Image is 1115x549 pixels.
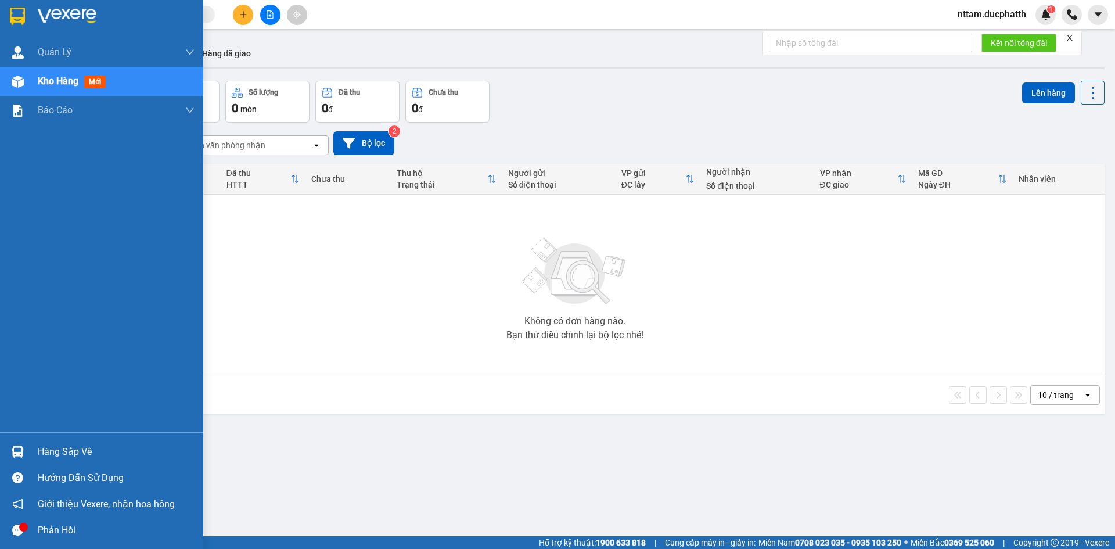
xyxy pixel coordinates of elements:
[1083,390,1092,400] svg: open
[904,540,908,545] span: ⚪️
[948,7,1035,21] span: nttam.ducphatth
[944,538,994,547] strong: 0369 525 060
[1003,536,1005,549] span: |
[12,76,24,88] img: warehouse-icon
[293,10,301,19] span: aim
[389,125,400,137] sup: 2
[1066,34,1074,42] span: close
[328,105,333,114] span: đ
[12,46,24,59] img: warehouse-icon
[814,164,912,195] th: Toggle SortBy
[1041,9,1051,20] img: icon-new-feature
[616,164,701,195] th: Toggle SortBy
[918,180,998,189] div: Ngày ĐH
[991,37,1047,49] span: Kết nối tổng đài
[240,105,257,114] span: món
[38,76,78,87] span: Kho hàng
[706,167,808,177] div: Người nhận
[38,497,175,511] span: Giới thiệu Vexere, nhận hoa hồng
[654,536,656,549] span: |
[233,5,253,25] button: plus
[769,34,972,52] input: Nhập số tổng đài
[232,101,238,115] span: 0
[665,536,756,549] span: Cung cấp máy in - giấy in:
[820,168,897,178] div: VP nhận
[418,105,423,114] span: đ
[287,5,307,25] button: aim
[1093,9,1103,20] span: caret-down
[405,81,490,123] button: Chưa thu0đ
[12,446,24,458] img: warehouse-icon
[1038,389,1074,401] div: 10 / trang
[221,164,306,195] th: Toggle SortBy
[621,168,686,178] div: VP gửi
[38,103,73,117] span: Báo cáo
[1019,174,1099,184] div: Nhân viên
[1049,5,1053,13] span: 1
[12,498,23,509] span: notification
[226,168,291,178] div: Đã thu
[524,317,625,326] div: Không có đơn hàng nào.
[38,45,71,59] span: Quản Lý
[429,88,458,96] div: Chưa thu
[1067,9,1077,20] img: phone-icon
[266,10,274,19] span: file-add
[185,139,265,151] div: Chọn văn phòng nhận
[185,48,195,57] span: down
[315,81,400,123] button: Đã thu0đ
[226,180,291,189] div: HTTT
[322,101,328,115] span: 0
[397,168,487,178] div: Thu hộ
[38,522,195,539] div: Phản hồi
[539,536,646,549] span: Hỗ trợ kỹ thuật:
[12,472,23,483] span: question-circle
[1088,5,1108,25] button: caret-down
[1051,539,1059,547] span: copyright
[596,538,646,547] strong: 1900 633 818
[239,10,247,19] span: plus
[311,174,385,184] div: Chưa thu
[12,105,24,117] img: solution-icon
[12,525,23,536] span: message
[911,536,994,549] span: Miền Bắc
[185,106,195,115] span: down
[1022,82,1075,103] button: Lên hàng
[706,181,808,191] div: Số điện thoại
[758,536,901,549] span: Miền Nam
[225,81,310,123] button: Số lượng0món
[820,180,897,189] div: ĐC giao
[397,180,487,189] div: Trạng thái
[38,443,195,461] div: Hàng sắp về
[912,164,1013,195] th: Toggle SortBy
[1047,5,1055,13] sup: 1
[260,5,280,25] button: file-add
[249,88,278,96] div: Số lượng
[621,180,686,189] div: ĐC lấy
[84,76,106,88] span: mới
[38,469,195,487] div: Hướng dẫn sử dụng
[517,231,633,312] img: svg+xml;base64,PHN2ZyBjbGFzcz0ibGlzdC1wbHVnX19zdmciIHhtbG5zPSJodHRwOi8vd3d3LnczLm9yZy8yMDAwL3N2Zy...
[10,8,25,25] img: logo-vxr
[508,180,610,189] div: Số điện thoại
[795,538,901,547] strong: 0708 023 035 - 0935 103 250
[506,331,643,340] div: Bạn thử điều chỉnh lại bộ lọc nhé!
[312,141,321,150] svg: open
[981,34,1056,52] button: Kết nối tổng đài
[333,131,394,155] button: Bộ lọc
[918,168,998,178] div: Mã GD
[412,101,418,115] span: 0
[508,168,610,178] div: Người gửi
[391,164,502,195] th: Toggle SortBy
[339,88,360,96] div: Đã thu
[193,40,260,67] button: Hàng đã giao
